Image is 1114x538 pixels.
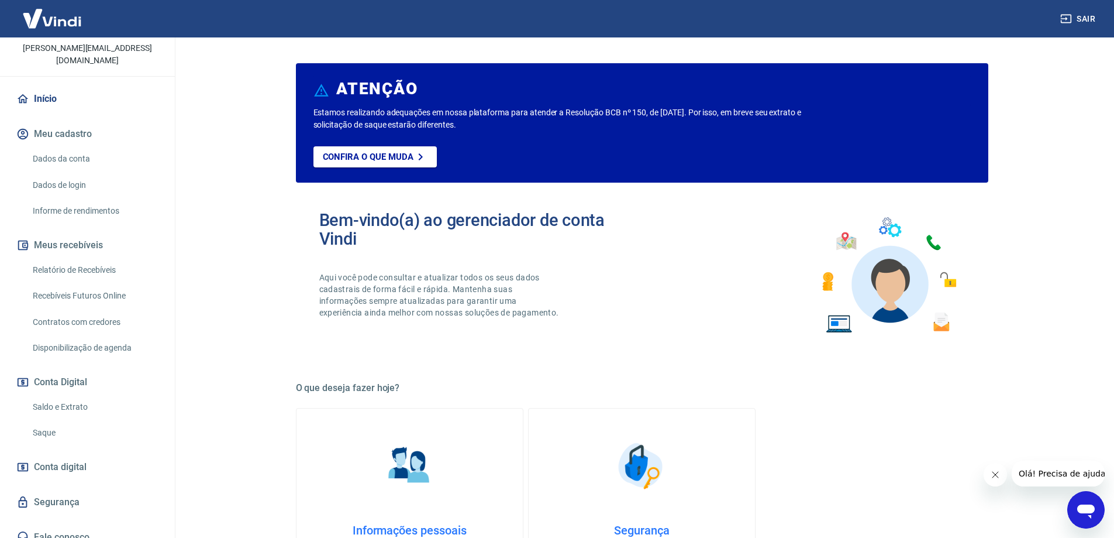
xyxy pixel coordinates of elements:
[14,489,161,515] a: Segurança
[336,83,418,95] h6: ATENÇÃO
[547,523,736,537] h4: Segurança
[315,523,504,537] h4: Informações pessoais
[319,211,642,248] h2: Bem-vindo(a) ao gerenciador de conta Vindi
[313,146,437,167] a: Confira o que muda
[28,284,161,308] a: Recebíveis Futuros Online
[323,152,413,162] p: Confira o que muda
[28,310,161,334] a: Contratos com credores
[380,437,439,495] img: Informações pessoais
[14,121,161,147] button: Meu cadastro
[28,336,161,360] a: Disponibilização de agenda
[9,42,165,67] p: [PERSON_NAME][EMAIL_ADDRESS][DOMAIN_NAME]
[14,369,161,395] button: Conta Digital
[28,395,161,419] a: Saldo e Extrato
[296,382,988,394] h5: O que deseja fazer hoje?
[14,232,161,258] button: Meus recebíveis
[14,86,161,112] a: Início
[14,454,161,480] a: Conta digital
[7,8,98,18] span: Olá! Precisa de ajuda?
[1067,491,1105,529] iframe: Botão para abrir a janela de mensagens
[812,211,965,340] img: Imagem de um avatar masculino com diversos icones exemplificando as funcionalidades do gerenciado...
[28,258,161,282] a: Relatório de Recebíveis
[612,437,671,495] img: Segurança
[28,147,161,171] a: Dados da conta
[1012,461,1105,486] iframe: Mensagem da empresa
[28,421,161,445] a: Saque
[34,459,87,475] span: Conta digital
[14,1,90,36] img: Vindi
[40,25,134,37] p: [PERSON_NAME]
[1058,8,1100,30] button: Sair
[313,107,839,131] p: Estamos realizando adequações em nossa plataforma para atender a Resolução BCB nº 150, de [DATE]....
[984,463,1007,486] iframe: Fechar mensagem
[319,272,561,318] p: Aqui você pode consultar e atualizar todos os seus dados cadastrais de forma fácil e rápida. Mant...
[28,173,161,197] a: Dados de login
[28,199,161,223] a: Informe de rendimentos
